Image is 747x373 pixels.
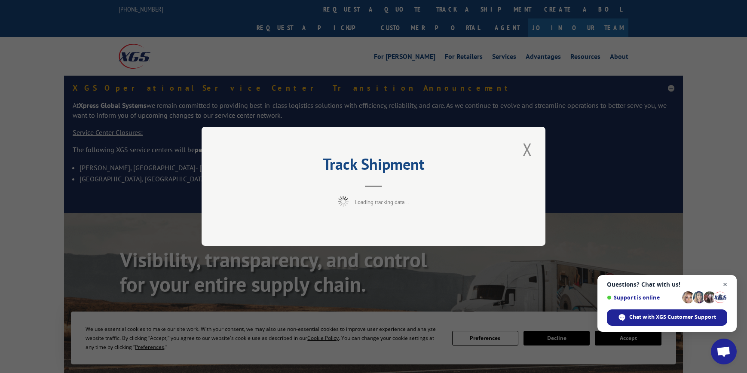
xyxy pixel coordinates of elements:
span: Support is online [607,294,679,301]
span: Chat with XGS Customer Support [629,313,716,321]
a: Open chat [711,339,737,364]
span: Chat with XGS Customer Support [607,309,727,326]
span: Questions? Chat with us! [607,281,727,288]
span: Loading tracking data... [355,199,409,206]
button: Close modal [520,138,535,161]
img: xgs-loading [338,196,349,207]
h2: Track Shipment [245,158,502,174]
